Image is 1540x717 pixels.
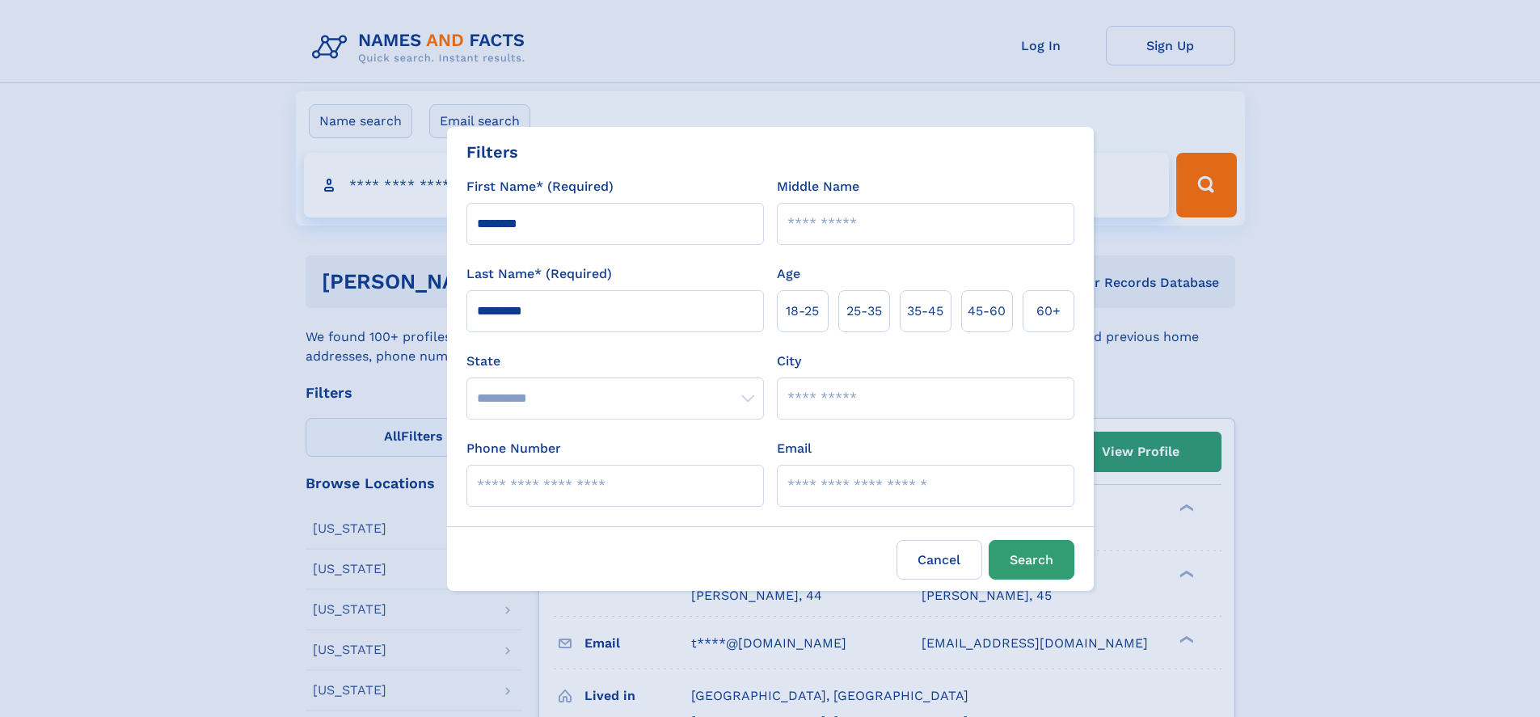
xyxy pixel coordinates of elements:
[777,352,801,371] label: City
[777,439,812,458] label: Email
[466,264,612,284] label: Last Name* (Required)
[846,302,882,321] span: 25‑35
[968,302,1006,321] span: 45‑60
[466,177,614,196] label: First Name* (Required)
[907,302,943,321] span: 35‑45
[989,540,1074,580] button: Search
[786,302,819,321] span: 18‑25
[466,439,561,458] label: Phone Number
[777,264,800,284] label: Age
[1036,302,1061,321] span: 60+
[466,140,518,164] div: Filters
[466,352,764,371] label: State
[777,177,859,196] label: Middle Name
[897,540,982,580] label: Cancel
